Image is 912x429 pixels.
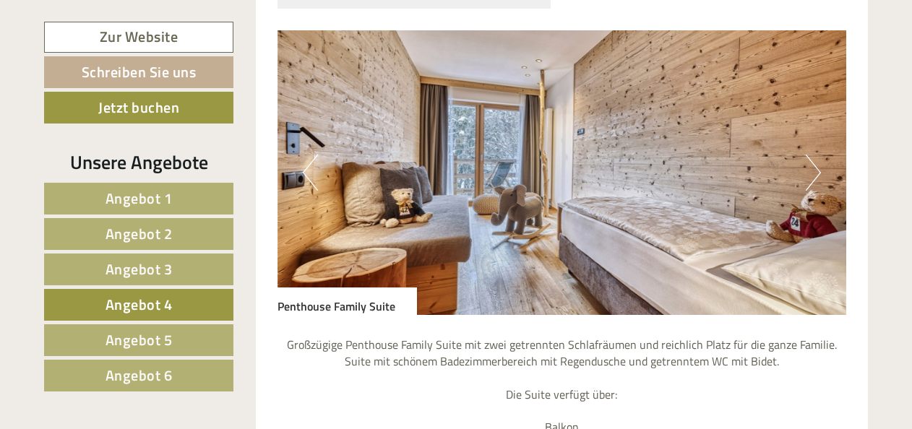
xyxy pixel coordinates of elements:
a: Schreiben Sie uns [44,56,233,88]
span: Angebot 4 [106,293,173,316]
span: Angebot 1 [106,187,173,209]
img: image [278,30,847,315]
span: Angebot 2 [106,222,173,245]
small: 21:42 [22,70,223,80]
div: [GEOGRAPHIC_DATA] [22,42,223,53]
span: Angebot 3 [106,258,173,280]
span: Angebot 5 [106,329,173,351]
a: Zur Website [44,22,233,53]
button: Previous [303,155,318,191]
a: Jetzt buchen [44,92,233,123]
div: Unsere Angebote [44,149,233,175]
div: Penthouse Family Suite [278,287,417,315]
button: Senden [476,374,569,406]
div: Guten Tag, wie können wir Ihnen helfen? [11,39,231,83]
button: Next [806,155,821,191]
span: Angebot 6 [106,364,173,386]
div: Dienstag [251,11,319,35]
